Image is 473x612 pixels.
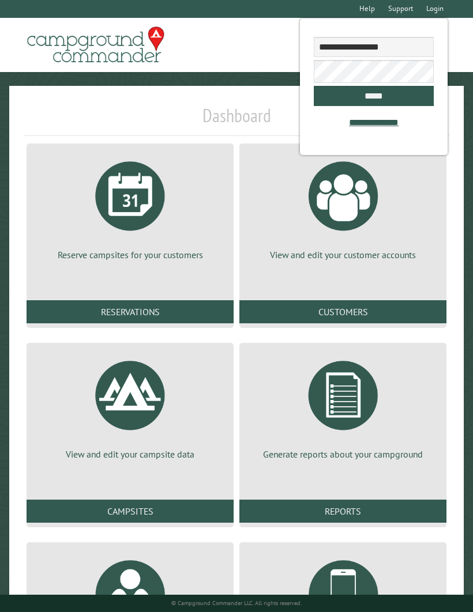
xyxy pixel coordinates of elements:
[171,599,302,607] small: © Campground Commander LLC. All rights reserved.
[40,352,220,460] a: View and edit your campsite data
[40,153,220,261] a: Reserve campsites for your customers
[253,448,433,460] p: Generate reports about your campground
[253,153,433,261] a: View and edit your customer accounts
[24,22,168,67] img: Campground Commander
[40,448,220,460] p: View and edit your campsite data
[27,300,234,323] a: Reservations
[253,248,433,261] p: View and edit your customer accounts
[27,500,234,523] a: Campsites
[253,352,433,460] a: Generate reports about your campground
[24,104,449,136] h1: Dashboard
[239,500,446,523] a: Reports
[239,300,446,323] a: Customers
[40,248,220,261] p: Reserve campsites for your customers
